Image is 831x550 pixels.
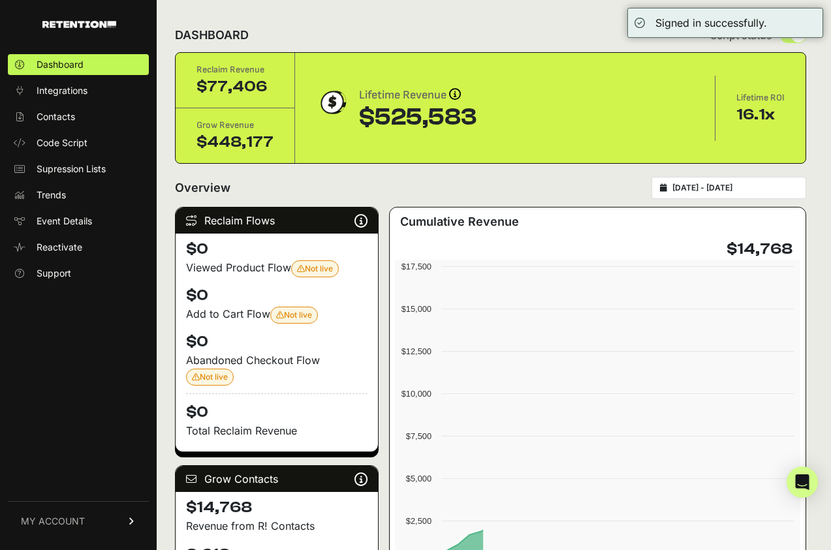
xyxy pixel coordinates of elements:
text: $7,500 [406,431,431,441]
span: MY ACCOUNT [21,515,85,528]
span: Contacts [37,110,75,123]
div: Grow Revenue [196,119,274,132]
h2: DASHBOARD [175,26,249,44]
text: $5,000 [406,474,431,483]
a: Support [8,263,149,284]
img: dollar-coin-05c43ed7efb7bc0c12610022525b4bbbb207c7efeef5aecc26f025e68dcafac9.png [316,86,349,119]
a: Code Script [8,132,149,153]
span: Not live [192,372,228,382]
div: Abandoned Checkout Flow [186,352,368,386]
text: $10,000 [401,389,431,399]
span: Reactivate [37,241,82,254]
h4: $0 [186,285,368,306]
span: Integrations [37,84,87,97]
p: Revenue from R! Contacts [186,518,368,534]
span: Not live [276,310,312,320]
div: Open Intercom Messenger [787,466,818,498]
a: MY ACCOUNT [8,501,149,541]
span: Event Details [37,215,92,228]
span: Not live [297,264,333,273]
h4: $0 [186,239,368,260]
text: $15,000 [401,304,431,314]
text: $12,500 [401,346,431,356]
span: Support [37,267,71,280]
div: Reclaim Flows [176,207,378,234]
span: Trends [37,189,66,202]
span: Code Script [37,136,87,149]
a: Integrations [8,80,149,101]
a: Contacts [8,106,149,127]
h4: $0 [186,393,368,423]
p: Total Reclaim Revenue [186,423,368,438]
a: Reactivate [8,237,149,258]
text: $17,500 [401,262,431,271]
a: Dashboard [8,54,149,75]
div: Grow Contacts [176,466,378,492]
div: $525,583 [359,104,477,130]
text: $2,500 [406,516,431,526]
h4: $14,768 [186,497,368,518]
div: $448,177 [196,132,274,153]
div: Add to Cart Flow [186,306,368,324]
h4: $0 [186,331,368,352]
div: Viewed Product Flow [186,260,368,277]
div: $77,406 [196,76,274,97]
a: Supression Lists [8,159,149,179]
h3: Cumulative Revenue [400,213,519,231]
div: Lifetime Revenue [359,86,477,104]
span: Dashboard [37,58,84,71]
a: Event Details [8,211,149,232]
img: Retention.com [42,21,116,28]
h2: Overview [175,179,230,197]
span: Supression Lists [37,162,106,176]
div: Reclaim Revenue [196,63,274,76]
a: Trends [8,185,149,206]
